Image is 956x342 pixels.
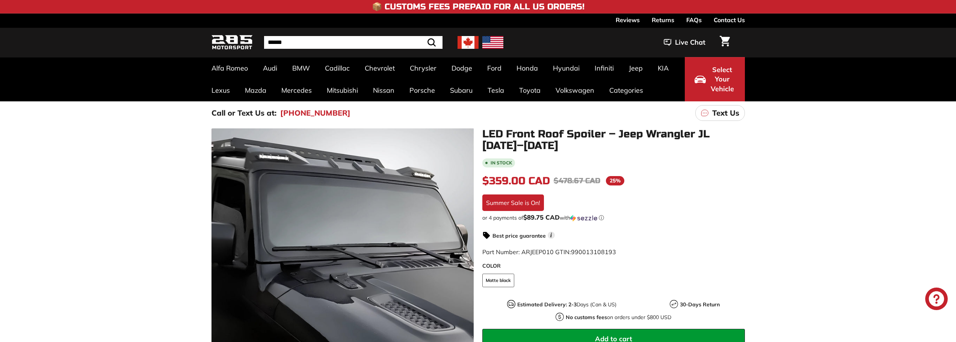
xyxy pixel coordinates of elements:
[444,57,480,79] a: Dodge
[566,314,607,321] strong: No customs fees
[482,214,745,221] div: or 4 payments of$89.75 CADwithSezzle Click to learn more about Sezzle
[509,57,545,79] a: Honda
[372,2,584,11] h4: 📦 Customs Fees Prepaid for All US Orders!
[280,107,350,119] a: [PHONE_NUMBER]
[545,57,587,79] a: Hyundai
[491,161,512,165] b: In stock
[492,232,546,239] strong: Best price guarantee
[571,248,616,256] span: 990013108193
[482,262,745,270] label: COLOR
[211,107,276,119] p: Call or Text Us at:
[482,194,544,211] div: Summer Sale is On!
[402,79,443,101] a: Porsche
[715,30,734,55] a: Cart
[554,176,600,185] span: $478.67 CAD
[482,248,616,256] span: Part Number: ARJEEP010 GTIN:
[285,57,317,79] a: BMW
[482,128,745,152] h1: LED Front Roof Spoiler – Jeep Wrangler JL [DATE]–[DATE]
[357,57,402,79] a: Chevrolet
[255,57,285,79] a: Audi
[652,14,674,26] a: Returns
[319,79,365,101] a: Mitsubishi
[675,38,705,47] span: Live Chat
[570,215,597,221] img: Sezzle
[650,57,676,79] a: KIA
[274,79,319,101] a: Mercedes
[482,214,745,221] div: or 4 payments of with
[512,79,548,101] a: Toyota
[365,79,402,101] a: Nissan
[204,79,237,101] a: Lexus
[710,65,735,94] span: Select Your Vehicle
[482,175,550,187] span: $359.00 CAD
[211,34,253,51] img: Logo_285_Motorsport_areodynamics_components
[685,57,745,101] button: Select Your Vehicle
[714,14,745,26] a: Contact Us
[204,57,255,79] a: Alfa Romeo
[480,79,512,101] a: Tesla
[317,57,357,79] a: Cadillac
[695,105,745,121] a: Text Us
[616,14,640,26] a: Reviews
[443,79,480,101] a: Subaru
[686,14,702,26] a: FAQs
[712,107,739,119] p: Text Us
[548,232,555,239] span: i
[621,57,650,79] a: Jeep
[517,301,577,308] strong: Estimated Delivery: 2-3
[602,79,651,101] a: Categories
[923,288,950,312] inbox-online-store-chat: Shopify online store chat
[523,213,560,221] span: $89.75 CAD
[480,57,509,79] a: Ford
[587,57,621,79] a: Infiniti
[264,36,443,49] input: Search
[566,313,671,321] p: on orders under $800 USD
[517,301,616,309] p: Days (Can & US)
[548,79,602,101] a: Volkswagen
[606,176,624,185] span: 25%
[654,33,715,52] button: Live Chat
[680,301,720,308] strong: 30-Days Return
[237,79,274,101] a: Mazda
[402,57,444,79] a: Chrysler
